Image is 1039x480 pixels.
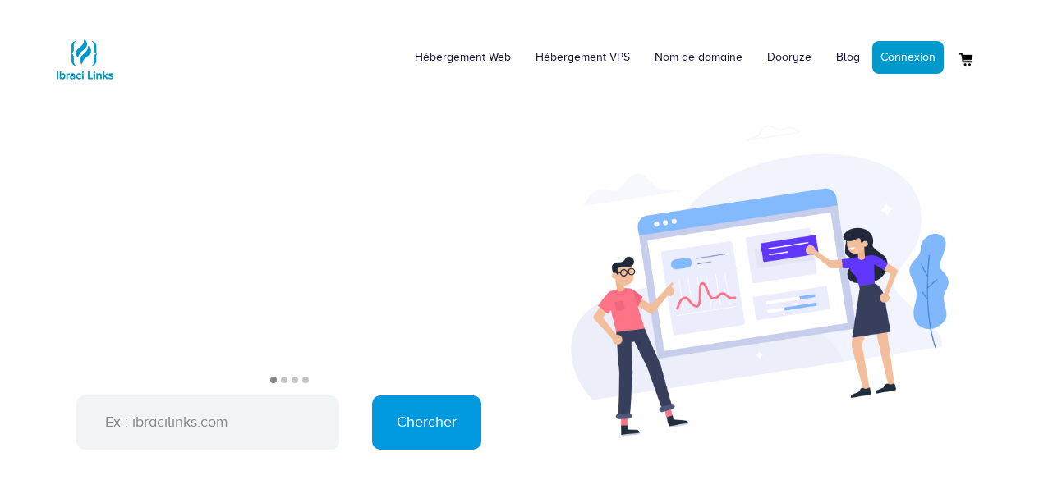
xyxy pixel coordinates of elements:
input: Chercher [372,395,481,450]
a: Dooryze [755,33,824,82]
a: Connexion [872,41,944,74]
a: Hébergement VPS [523,33,642,82]
input: Ex : ibracilinks.com [76,395,339,450]
a: Blog [824,33,872,82]
a: Nom de domaine [642,33,755,82]
img: Logo Ibraci Links [52,26,117,92]
a: Hébergement Web [402,33,523,82]
a: Logo Ibraci Links [52,12,117,92]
